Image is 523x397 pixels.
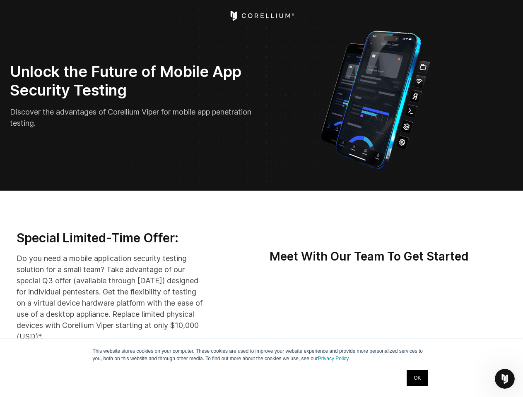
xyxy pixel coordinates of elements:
iframe: Intercom live chat [495,369,515,389]
a: Corellium Home [229,11,294,21]
a: OK [407,370,428,386]
span: Discover the advantages of Corellium Viper for mobile app penetration testing. [10,108,251,127]
strong: Meet With Our Team To Get Started [270,249,469,263]
h3: Special Limited-Time Offer: [17,230,205,246]
p: This website stores cookies on your computer. These cookies are used to improve your website expe... [93,347,431,362]
h2: Unlock the Future of Mobile App Security Testing [10,62,256,100]
img: Corellium_VIPER_Hero_1_1x [313,26,438,171]
a: Privacy Policy. [318,356,350,361]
